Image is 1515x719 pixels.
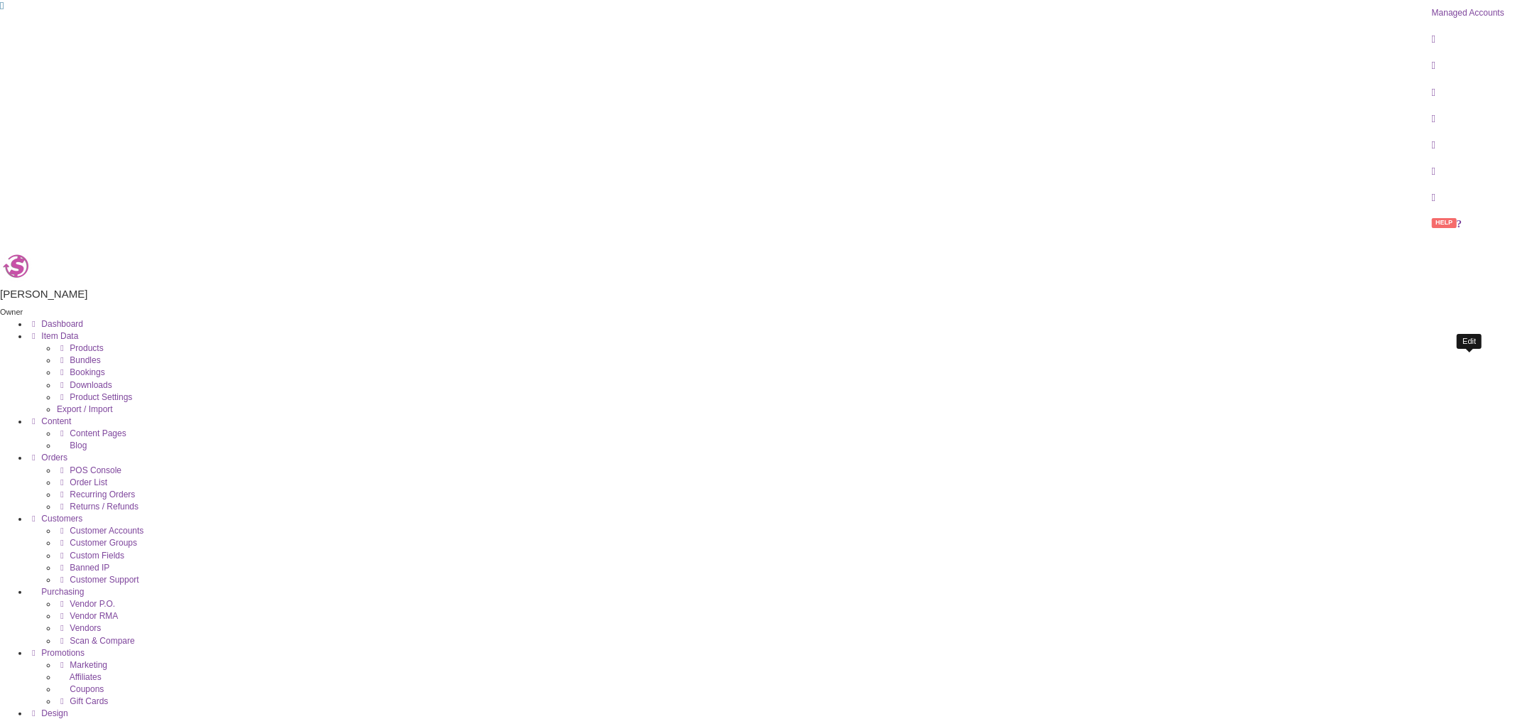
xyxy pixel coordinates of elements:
[70,551,124,561] span: Custom Fields
[1421,211,1515,237] a: HELP
[1457,334,1482,349] div: Edit
[70,623,101,633] span: Vendors
[41,514,82,524] span: Customers
[70,380,112,390] span: Downloads
[57,490,135,499] a: Recurring Orders
[57,636,135,646] a: Scan & Compare
[57,380,112,390] a: Downloads
[70,636,134,646] span: Scan & Compare
[57,684,104,694] a: Coupons
[57,623,101,633] a: Vendors
[70,611,118,621] span: Vendor RMA
[70,575,139,585] span: Customer Support
[57,502,139,512] a: Returns / Refunds
[70,477,107,487] span: Order List
[57,343,104,353] a: Products
[70,440,87,450] span: Blog
[57,599,115,609] a: Vendor P.O.
[70,672,102,682] span: Affiliates
[57,526,143,536] a: Customer Accounts
[70,355,100,365] span: Bundles
[70,563,109,573] span: Banned IP
[57,477,107,487] a: Order List
[70,599,115,609] span: Vendor P.O.
[57,551,124,561] a: Custom Fields
[70,392,132,402] span: Product Settings
[70,526,143,536] span: Customer Accounts
[41,587,84,597] span: Purchasing
[41,453,67,463] span: Orders
[41,416,71,426] span: Content
[57,611,118,621] a: Vendor RMA
[70,696,108,706] span: Gift Cards
[70,490,135,499] span: Recurring Orders
[70,684,104,694] span: Coupons
[57,538,137,548] a: Customer Groups
[57,367,105,377] a: Bookings
[70,538,137,548] span: Customer Groups
[41,708,67,718] span: Design
[28,319,83,329] a: Dashboard
[70,660,107,670] span: Marketing
[41,648,85,658] span: Promotions
[70,343,103,353] span: Products
[1432,218,1457,227] span: HELP
[57,563,109,573] a: Banned IP
[41,331,78,341] span: Item Data
[70,502,139,512] span: Returns / Refunds
[57,404,113,414] a: Export / Import
[57,428,126,438] a: Content Pages
[57,672,102,682] a: Affiliates
[41,319,83,329] span: Dashboard
[70,465,121,475] span: POS Console
[70,367,104,377] span: Bookings
[57,355,101,365] a: Bundles
[70,428,126,438] span: Content Pages
[57,465,121,475] a: POS Console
